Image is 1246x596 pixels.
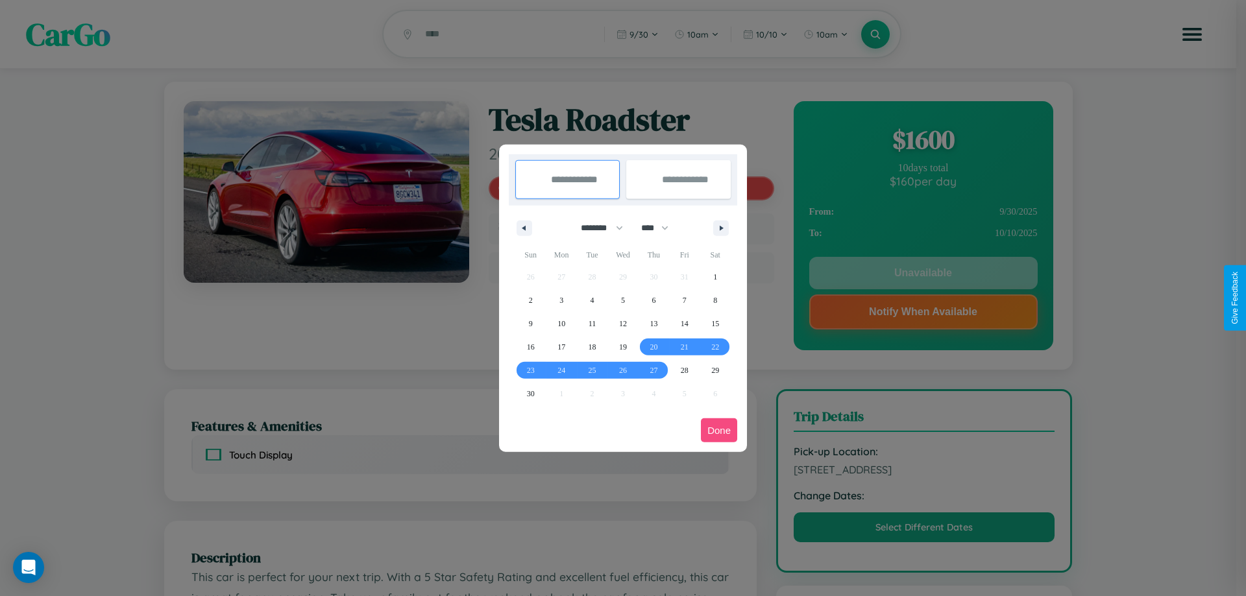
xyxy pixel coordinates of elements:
[652,289,655,312] span: 6
[515,289,546,312] button: 2
[557,359,565,382] span: 24
[607,312,638,335] button: 12
[515,312,546,335] button: 9
[607,244,638,265] span: Wed
[669,289,700,312] button: 7
[515,335,546,359] button: 16
[557,312,565,335] span: 10
[700,244,731,265] span: Sat
[515,382,546,405] button: 30
[650,359,657,382] span: 27
[639,244,669,265] span: Thu
[713,289,717,312] span: 8
[700,289,731,312] button: 8
[529,312,533,335] span: 9
[589,312,596,335] span: 11
[669,312,700,335] button: 14
[700,265,731,289] button: 1
[1230,272,1240,324] div: Give Feedback
[529,289,533,312] span: 2
[607,289,638,312] button: 5
[669,335,700,359] button: 21
[639,359,669,382] button: 27
[639,335,669,359] button: 20
[711,359,719,382] span: 29
[619,312,627,335] span: 12
[650,335,657,359] span: 20
[711,312,719,335] span: 15
[650,312,657,335] span: 13
[639,289,669,312] button: 6
[669,244,700,265] span: Fri
[591,289,594,312] span: 4
[546,359,576,382] button: 24
[546,312,576,335] button: 10
[527,382,535,405] span: 30
[639,312,669,335] button: 13
[700,335,731,359] button: 22
[577,244,607,265] span: Tue
[527,359,535,382] span: 23
[619,359,627,382] span: 26
[589,335,596,359] span: 18
[577,289,607,312] button: 4
[669,359,700,382] button: 28
[557,335,565,359] span: 17
[607,335,638,359] button: 19
[700,312,731,335] button: 15
[577,312,607,335] button: 11
[681,312,689,335] span: 14
[546,244,576,265] span: Mon
[515,244,546,265] span: Sun
[700,359,731,382] button: 29
[681,359,689,382] span: 28
[13,552,44,583] div: Open Intercom Messenger
[559,289,563,312] span: 3
[546,289,576,312] button: 3
[621,289,625,312] span: 5
[546,335,576,359] button: 17
[527,335,535,359] span: 16
[589,359,596,382] span: 25
[701,418,737,442] button: Done
[713,265,717,289] span: 1
[711,335,719,359] span: 22
[683,289,687,312] span: 7
[681,335,689,359] span: 21
[607,359,638,382] button: 26
[577,335,607,359] button: 18
[577,359,607,382] button: 25
[619,335,627,359] span: 19
[515,359,546,382] button: 23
